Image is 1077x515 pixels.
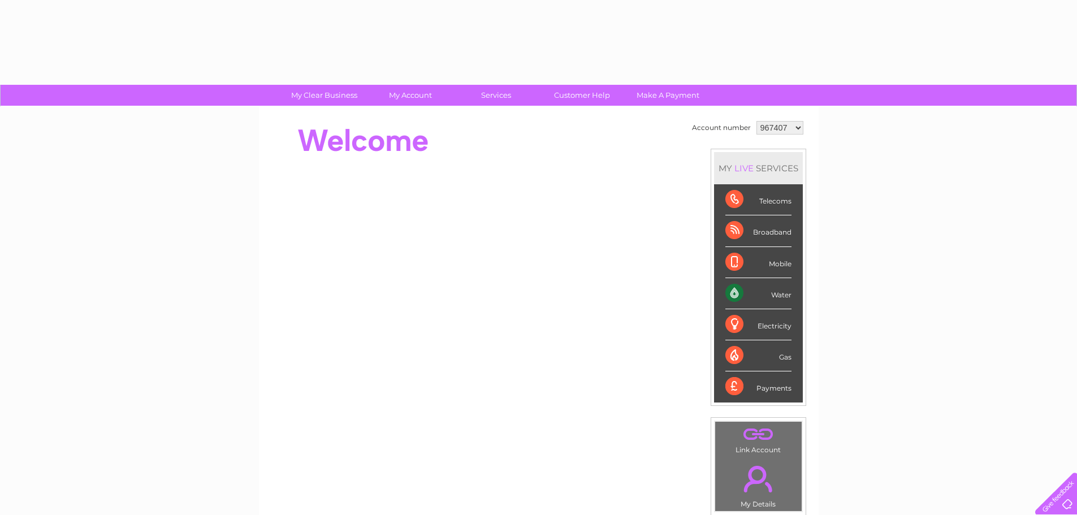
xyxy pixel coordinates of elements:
[725,215,791,246] div: Broadband
[732,163,756,174] div: LIVE
[689,118,754,137] td: Account number
[535,85,629,106] a: Customer Help
[718,425,799,444] a: .
[449,85,543,106] a: Services
[725,371,791,402] div: Payments
[364,85,457,106] a: My Account
[715,421,802,457] td: Link Account
[725,184,791,215] div: Telecoms
[725,340,791,371] div: Gas
[621,85,715,106] a: Make A Payment
[725,278,791,309] div: Water
[725,309,791,340] div: Electricity
[715,456,802,512] td: My Details
[725,247,791,278] div: Mobile
[718,459,799,499] a: .
[714,152,803,184] div: MY SERVICES
[278,85,371,106] a: My Clear Business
